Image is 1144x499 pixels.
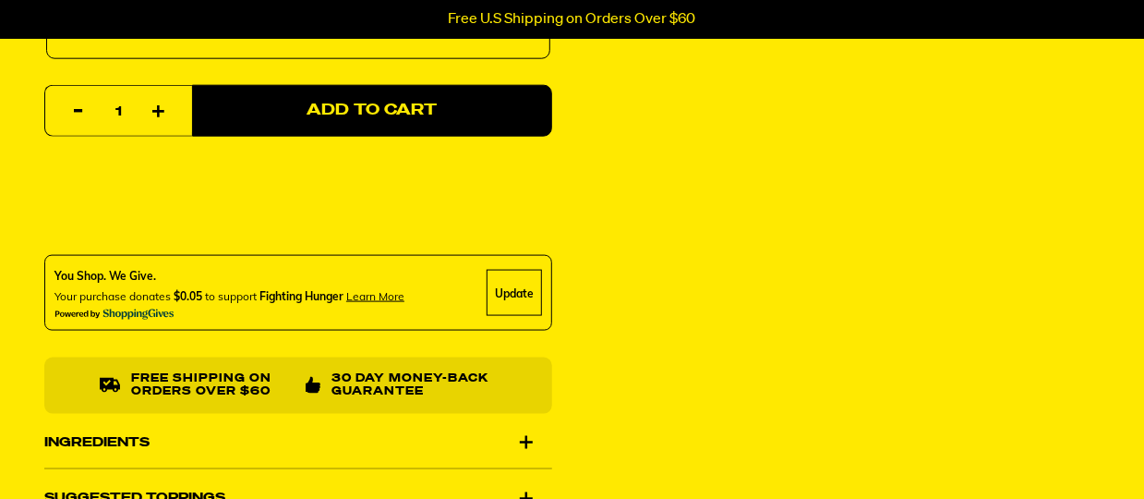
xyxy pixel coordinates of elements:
[307,103,438,119] span: Add to Cart
[54,309,175,321] img: Powered By ShoppingGives
[487,270,542,316] div: Update Cause Button
[449,11,696,28] p: Free U.S Shipping on Orders Over $60
[331,372,497,399] p: 30 Day Money-Back Guarantee
[56,86,181,138] input: quantity
[174,289,202,303] span: $0.05
[259,289,343,303] span: Fighting Hunger
[192,85,552,137] button: Add to Cart
[54,289,171,303] span: Your purchase donates
[346,289,404,303] span: Learn more about donating
[131,372,291,399] p: Free shipping on orders over $60
[54,268,404,285] div: You Shop. We Give.
[44,417,552,469] div: Ingredients
[9,415,174,490] iframe: Marketing Popup
[205,289,257,303] span: to support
